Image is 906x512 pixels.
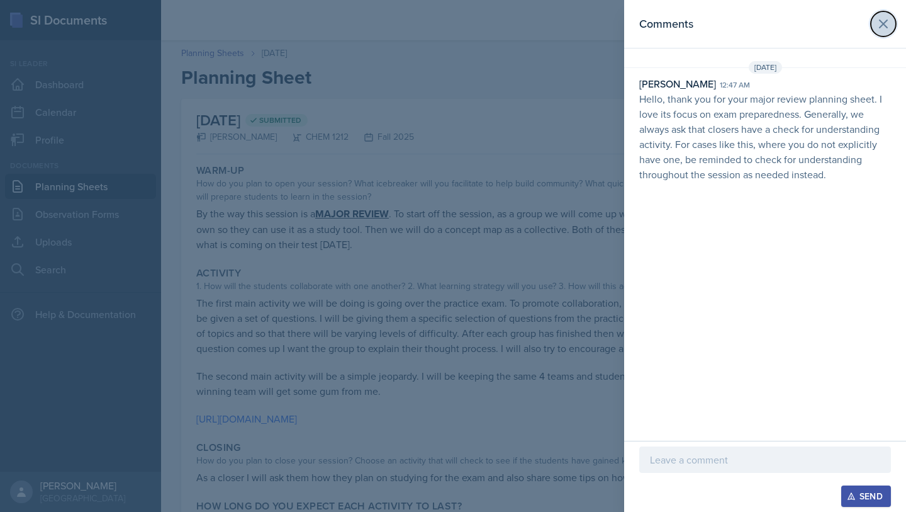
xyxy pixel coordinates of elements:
[749,61,782,74] span: [DATE]
[639,76,716,91] div: [PERSON_NAME]
[849,491,883,501] div: Send
[639,91,891,182] p: Hello, thank you for your major review planning sheet. I love its focus on exam preparedness. Gen...
[720,79,750,91] div: 12:47 am
[841,486,891,507] button: Send
[639,15,693,33] h2: Comments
